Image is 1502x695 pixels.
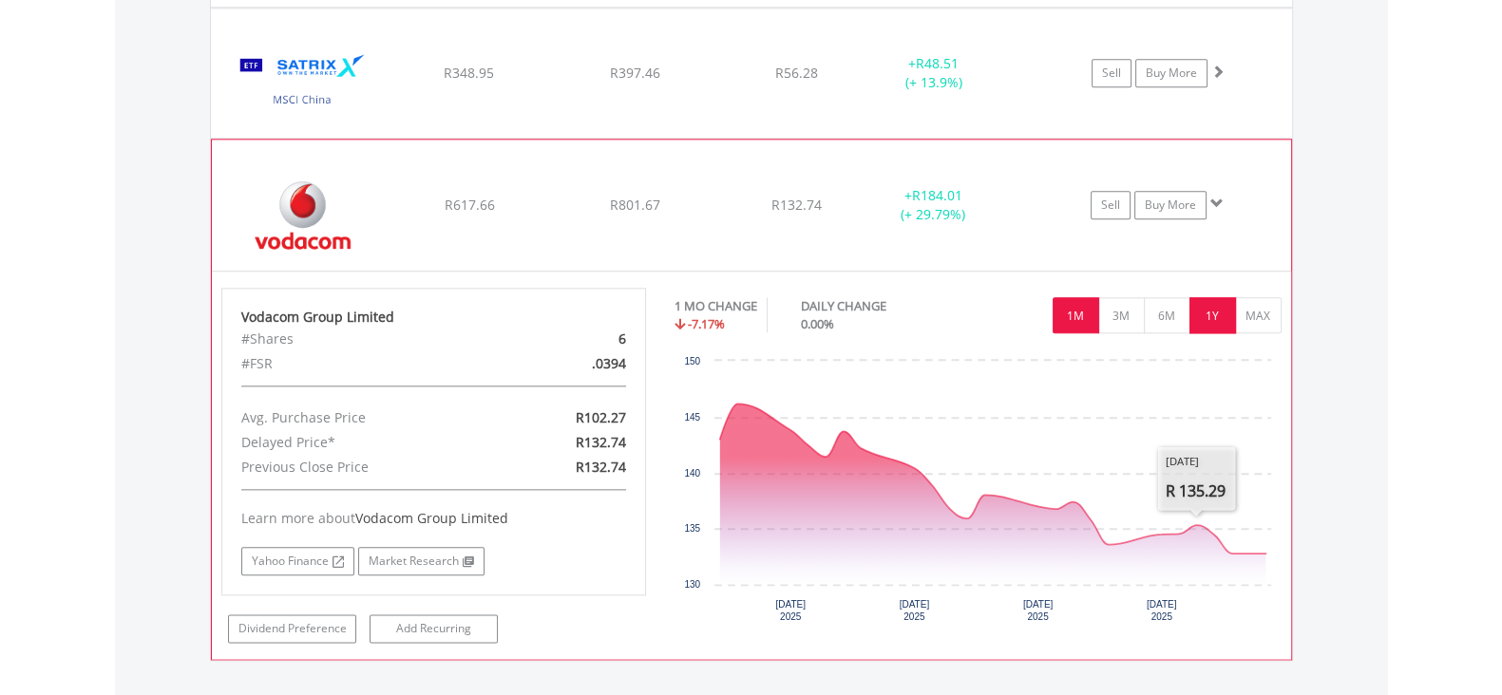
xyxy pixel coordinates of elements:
text: 145 [684,412,700,423]
text: [DATE] 2025 [900,599,930,622]
span: R184.01 [912,186,962,204]
button: 1M [1053,297,1099,333]
div: 1 MO CHANGE [675,297,757,315]
div: + (+ 13.9%) [863,54,1006,92]
a: Sell [1091,191,1131,219]
a: Yahoo Finance [241,547,354,575]
div: .0394 [503,351,640,376]
a: Dividend Preference [228,614,356,643]
text: 130 [684,579,700,590]
a: Market Research [358,547,485,575]
span: R48.51 [916,54,959,72]
button: 3M [1098,297,1145,333]
div: Avg. Purchase Price [227,405,503,430]
div: #Shares [227,327,503,351]
text: 140 [684,468,700,479]
div: Previous Close Price [227,455,503,479]
div: 6 [503,327,640,351]
a: Buy More [1135,59,1207,87]
span: R132.74 [576,433,626,451]
svg: Interactive chart [675,351,1281,636]
span: R617.66 [444,196,494,214]
button: MAX [1235,297,1282,333]
a: Buy More [1134,191,1207,219]
a: Add Recurring [370,614,498,643]
img: EQU.ZA.VOD.png [221,163,385,266]
div: Vodacom Group Limited [241,308,627,327]
span: 0.00% [801,315,834,332]
button: 6M [1144,297,1190,333]
span: -7.17% [688,315,725,332]
span: R132.74 [576,458,626,476]
button: 1Y [1189,297,1236,333]
text: [DATE] 2025 [775,599,806,622]
text: 150 [684,356,700,366]
span: R801.67 [610,196,660,214]
text: [DATE] 2025 [1147,599,1177,622]
div: Learn more about [241,509,627,528]
div: DAILY CHANGE [801,297,953,315]
text: [DATE] 2025 [1023,599,1054,622]
span: R397.46 [610,64,660,82]
a: Sell [1092,59,1131,87]
div: Delayed Price* [227,430,503,455]
div: Chart. Highcharts interactive chart. [675,351,1282,636]
div: #FSR [227,351,503,376]
img: EQU.ZA.STXCHN.png [220,32,384,134]
div: + (+ 29.79%) [862,186,1004,224]
span: R102.27 [576,408,626,426]
span: R132.74 [771,196,822,214]
span: Vodacom Group Limited [355,509,508,527]
span: R348.95 [444,64,494,82]
span: R56.28 [775,64,818,82]
text: 135 [684,523,700,534]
